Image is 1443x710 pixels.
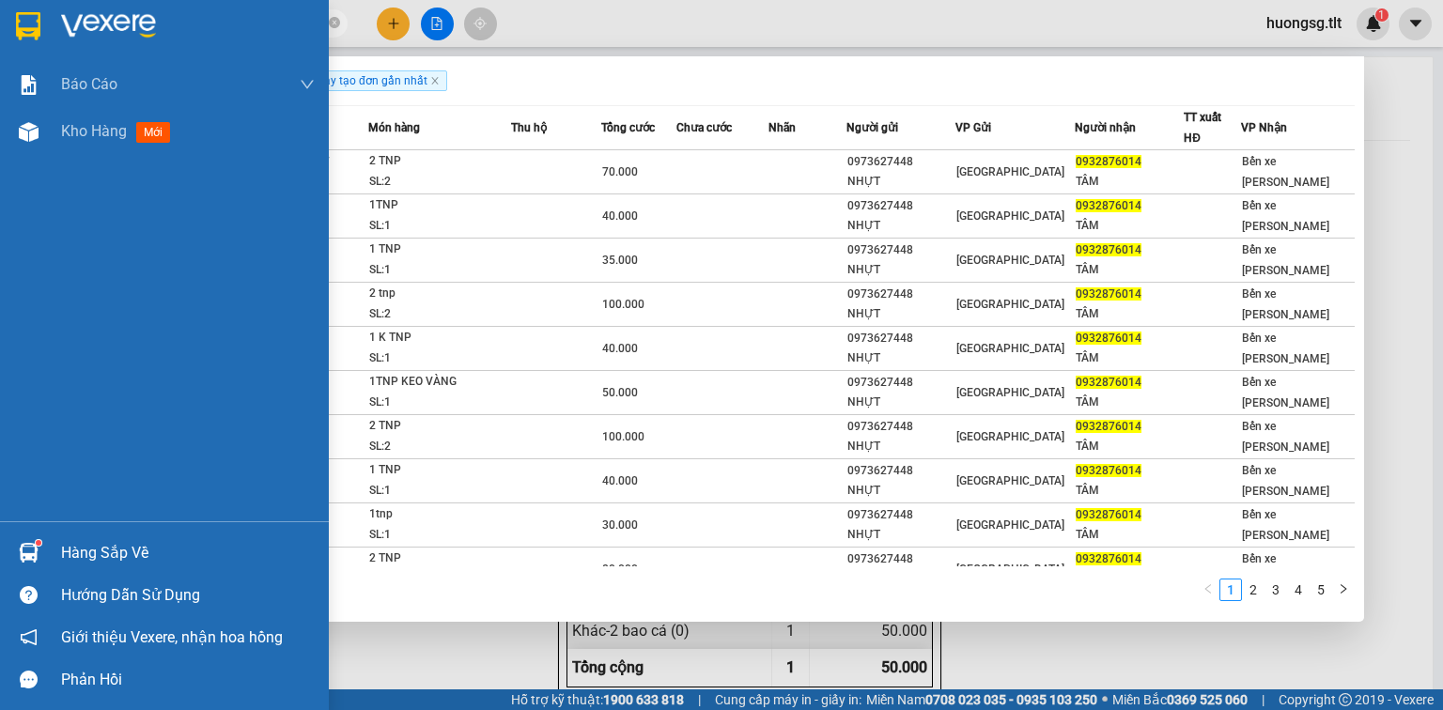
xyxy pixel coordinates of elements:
div: 2 tnp [369,284,510,304]
div: 2 TNP [369,416,510,437]
span: [GEOGRAPHIC_DATA] [956,474,1064,487]
div: 1 TNP [369,460,510,481]
span: Bến xe [PERSON_NAME] [1242,376,1329,409]
li: 3 [1265,579,1287,601]
span: [GEOGRAPHIC_DATA] [956,209,1064,223]
div: TÂM [1076,525,1183,545]
div: NHỰT [847,437,954,456]
span: Kho hàng [61,122,127,140]
span: question-circle [20,586,38,604]
li: 1 [1219,579,1242,601]
span: TT xuất HĐ [1184,111,1221,145]
span: 0932876014 [1076,420,1141,433]
div: 0973627448 [847,461,954,481]
li: 2 [1242,579,1265,601]
div: 1TNP KEO VÀNG [369,372,510,393]
span: mới [136,122,170,143]
span: Giới thiệu Vexere, nhận hoa hồng [61,625,283,649]
span: close-circle [329,15,340,33]
span: Bến xe [PERSON_NAME] [1242,199,1329,233]
li: 4 [1287,579,1310,601]
span: Người nhận [1075,121,1136,134]
div: 0973627448 [847,196,954,216]
div: 0973627448 [847,285,954,304]
div: NHỰT [847,172,954,192]
span: [GEOGRAPHIC_DATA] [956,430,1064,443]
span: 35.000 [602,254,638,267]
div: 1 TNP [369,239,510,260]
a: 4 [1288,579,1309,600]
div: Phản hồi [61,666,315,694]
span: [GEOGRAPHIC_DATA] [956,254,1064,267]
div: SL: 1 [369,260,510,281]
span: close [430,76,440,85]
div: 1tnp [369,504,510,525]
span: Bến xe [PERSON_NAME] [1242,332,1329,365]
div: NHỰT [847,393,954,412]
span: 40.000 [602,342,638,355]
span: Bến xe [PERSON_NAME] [1242,243,1329,277]
a: 5 [1311,579,1331,600]
span: 100.000 [602,298,644,311]
a: 1 [1220,579,1241,600]
div: 2 TNP [369,548,510,569]
span: 0932876014 [1076,464,1141,477]
span: 0932876014 [1076,376,1141,389]
a: 3 [1265,579,1286,600]
span: 80.000 [602,563,638,576]
div: TÂM [1076,172,1183,192]
div: 0973627448 [847,240,954,260]
span: Bến xe [PERSON_NAME] [1242,464,1329,498]
div: SL: 2 [369,437,510,457]
span: 0932876014 [1076,287,1141,301]
div: SL: 1 [369,393,510,413]
img: solution-icon [19,75,39,95]
span: [GEOGRAPHIC_DATA] [956,165,1064,178]
div: NHỰT [847,304,954,324]
span: left [1202,583,1214,594]
span: 0932876014 [1076,332,1141,345]
span: [GEOGRAPHIC_DATA] [956,563,1064,576]
span: notification [20,628,38,646]
div: NHỰT [847,260,954,280]
span: 50.000 [602,386,638,399]
span: close-circle [329,17,340,28]
img: logo-vxr [16,12,40,40]
div: 1 K TNP [369,328,510,348]
span: [GEOGRAPHIC_DATA] [956,298,1064,311]
div: Hướng dẫn sử dụng [61,581,315,610]
div: TÂM [1076,393,1183,412]
div: 0973627448 [847,373,954,393]
span: 0932876014 [1076,552,1141,565]
a: 2 [1243,579,1264,600]
span: Tổng cước [601,121,655,134]
span: 70.000 [602,165,638,178]
div: SL: 1 [369,525,510,546]
div: NHỰT [847,348,954,368]
span: right [1338,583,1349,594]
div: 2 TNP [369,151,510,172]
div: 1TNP [369,195,510,216]
div: TÂM [1076,348,1183,368]
span: Bến xe [PERSON_NAME] [1242,155,1329,189]
span: Bến xe [PERSON_NAME] [1242,508,1329,542]
div: TÂM [1076,437,1183,456]
button: left [1197,579,1219,601]
div: Hàng sắp về [61,539,315,567]
span: Bến xe [PERSON_NAME] [1242,552,1329,586]
span: VP Nhận [1241,121,1287,134]
button: right [1332,579,1355,601]
span: [GEOGRAPHIC_DATA] [956,386,1064,399]
div: 0973627448 [847,329,954,348]
li: 5 [1310,579,1332,601]
div: SL: 2 [369,172,510,193]
li: Next Page [1332,579,1355,601]
span: 40.000 [602,474,638,487]
div: TÂM [1076,481,1183,501]
span: Chưa cước [676,121,732,134]
span: VP Gửi [955,121,991,134]
span: 0932876014 [1076,243,1141,256]
span: 100.000 [602,430,644,443]
div: 0973627448 [847,152,954,172]
span: Ngày tạo đơn gần nhất [302,70,447,91]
